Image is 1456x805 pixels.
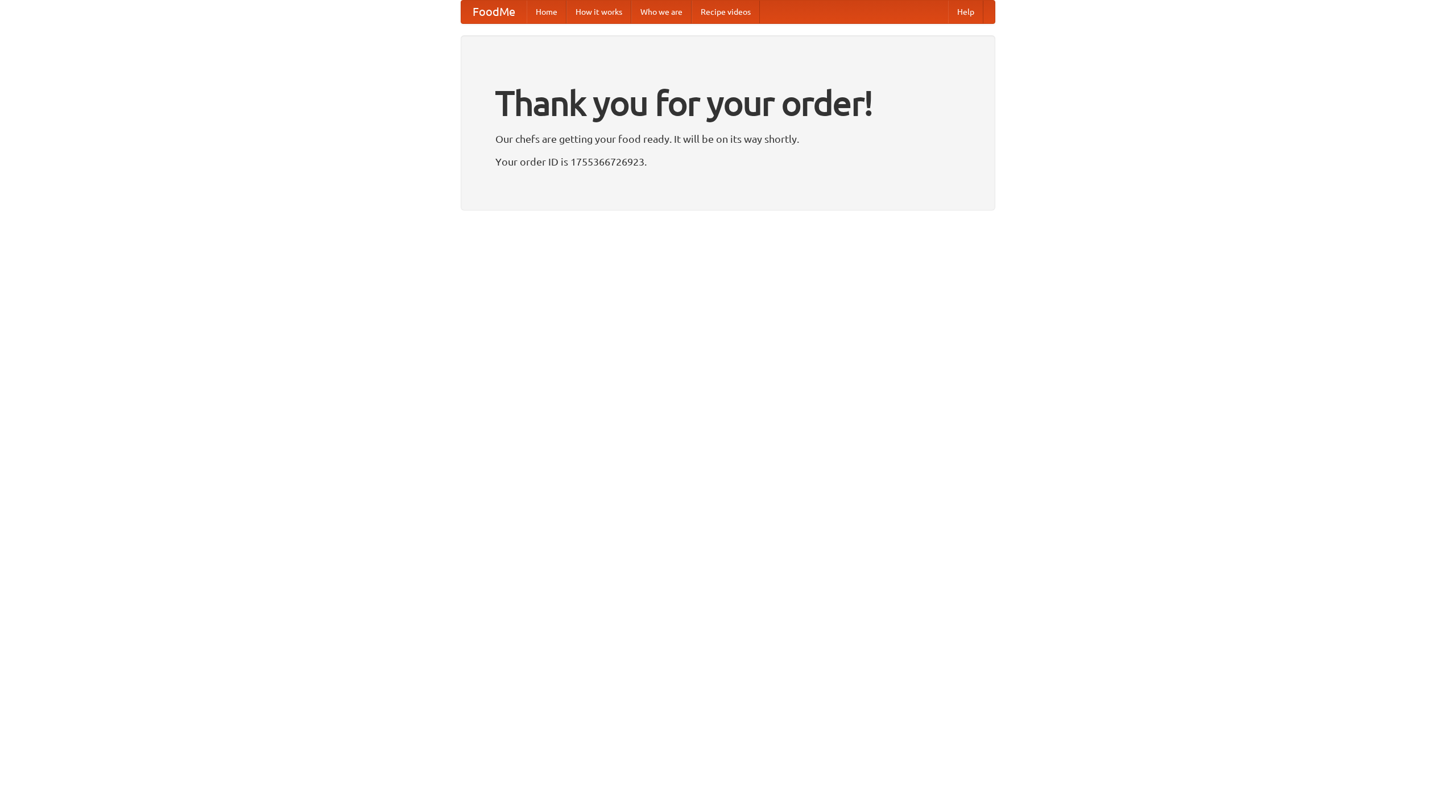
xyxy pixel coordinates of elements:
a: How it works [566,1,631,23]
p: Our chefs are getting your food ready. It will be on its way shortly. [495,130,961,147]
a: Recipe videos [692,1,760,23]
a: Home [527,1,566,23]
a: Who we are [631,1,692,23]
a: Help [948,1,983,23]
a: FoodMe [461,1,527,23]
p: Your order ID is 1755366726923. [495,153,961,170]
h1: Thank you for your order! [495,76,961,130]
